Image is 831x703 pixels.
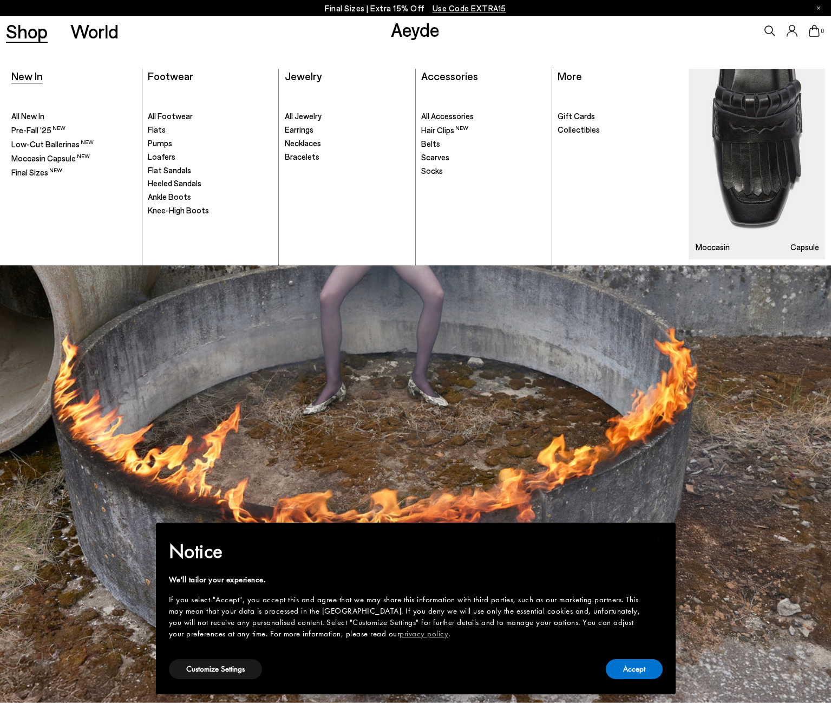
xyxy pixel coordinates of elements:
p: Final Sizes | Extra 15% Off [325,2,506,15]
span: Hair Clips [421,125,468,135]
a: Footwear [148,69,193,82]
a: Jewelry [285,69,322,82]
a: Gift Cards [558,111,683,122]
a: Earrings [285,125,409,135]
a: All Footwear [148,111,272,122]
a: Moccasin Capsule [11,153,136,164]
a: Low-Cut Ballerinas [11,139,136,150]
a: New In [11,69,43,82]
a: 0 [809,25,820,37]
a: Final Sizes [11,167,136,178]
span: All Footwear [148,111,193,121]
span: Socks [421,166,443,175]
a: More [558,69,582,82]
a: Scarves [421,152,546,163]
button: Customize Settings [169,659,262,679]
a: Heeled Sandals [148,178,272,189]
img: Mobile_e6eede4d-78b8-4bd1-ae2a-4197e375e133_900x.jpg [689,69,825,259]
a: Loafers [148,152,272,162]
h3: Moccasin [696,243,730,251]
a: Ankle Boots [148,192,272,203]
a: Moccasin Capsule [689,69,825,259]
span: Bracelets [285,152,319,161]
h2: Notice [169,537,645,565]
span: All Jewelry [285,111,322,121]
span: All New In [11,111,44,121]
span: Knee-High Boots [148,205,209,215]
button: Close this notice [645,526,671,552]
span: Low-Cut Ballerinas [11,139,94,149]
button: Accept [606,659,663,679]
span: Final Sizes [11,167,62,177]
a: Flat Sandals [148,165,272,176]
span: 0 [820,28,825,34]
a: Accessories [421,69,478,82]
span: Belts [421,139,440,148]
a: Necklaces [285,138,409,149]
a: Shop [6,22,48,41]
a: All Accessories [421,111,546,122]
a: Bracelets [285,152,409,162]
span: Gift Cards [558,111,595,121]
span: Navigate to /collections/ss25-final-sizes [433,3,506,13]
div: If you select "Accept", you accept this and agree that we may share this information with third p... [169,594,645,640]
a: Aeyde [391,18,440,41]
span: All Accessories [421,111,474,121]
span: Scarves [421,152,449,162]
span: Pumps [148,138,172,148]
a: All Jewelry [285,111,409,122]
a: Pumps [148,138,272,149]
a: Flats [148,125,272,135]
span: Flats [148,125,166,134]
a: privacy policy [400,628,448,639]
span: Ankle Boots [148,192,191,201]
span: Heeled Sandals [148,178,201,188]
a: Belts [421,139,546,149]
span: Flat Sandals [148,165,191,175]
a: Collectibles [558,125,683,135]
div: We'll tailor your experience. [169,574,645,585]
span: × [655,530,662,547]
a: Pre-Fall '25 [11,125,136,136]
a: World [70,22,119,41]
span: Necklaces [285,138,321,148]
a: Socks [421,166,546,177]
a: All New In [11,111,136,122]
a: Knee-High Boots [148,205,272,216]
h3: Capsule [790,243,819,251]
span: Pre-Fall '25 [11,125,66,135]
span: Earrings [285,125,313,134]
span: Collectibles [558,125,600,134]
a: Hair Clips [421,125,546,136]
span: Loafers [148,152,175,161]
span: Moccasin Capsule [11,153,90,163]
